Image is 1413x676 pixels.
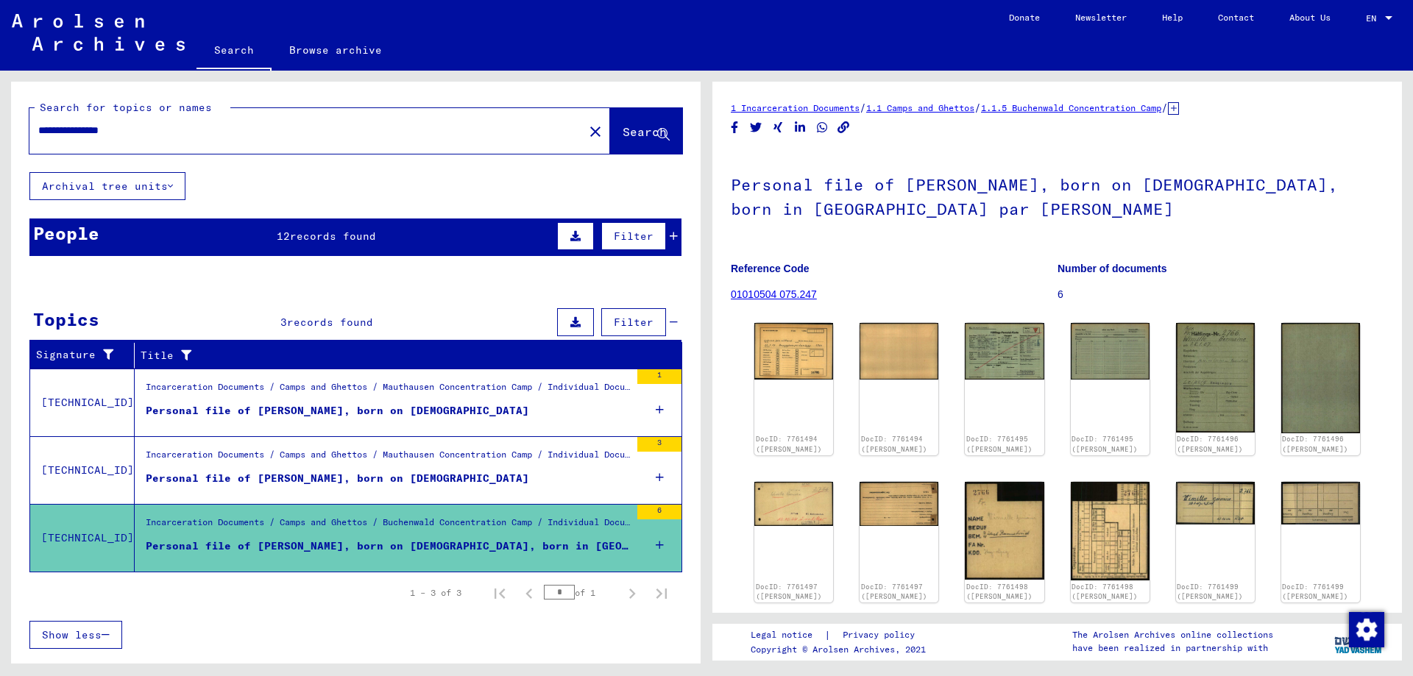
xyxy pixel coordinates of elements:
[974,101,981,114] span: /
[731,263,810,274] b: Reference Code
[1281,323,1360,433] img: 002.jpg
[860,482,938,527] img: 002.jpg
[146,403,529,419] div: Personal file of [PERSON_NAME], born on [DEMOGRAPHIC_DATA]
[1282,435,1348,453] a: DocID: 7761496 ([PERSON_NAME])
[756,583,822,601] a: DocID: 7761497 ([PERSON_NAME])
[29,621,122,649] button: Show less
[1161,101,1168,114] span: /
[42,628,102,641] span: Show less
[861,435,927,453] a: DocID: 7761494 ([PERSON_NAME])
[793,118,808,137] button: Share on LinkedIn
[1071,323,1150,380] img: 002.jpg
[623,124,667,139] span: Search
[966,435,1033,453] a: DocID: 7761495 ([PERSON_NAME])
[727,118,743,137] button: Share on Facebook
[196,32,272,71] a: Search
[36,347,123,363] div: Signature
[146,448,630,469] div: Incarceration Documents / Camps and Ghettos / Mauthausen Concentration Camp / Individual Document...
[1349,612,1384,647] img: Zustimmung ändern
[836,118,851,137] button: Copy link
[146,471,529,486] div: Personal file of [PERSON_NAME], born on [DEMOGRAPHIC_DATA]
[754,323,833,380] img: 001.jpg
[617,578,647,608] button: Next page
[1281,482,1360,524] img: 002.jpg
[146,380,630,401] div: Incarceration Documents / Camps and Ghettos / Mauthausen Concentration Camp / Individual Document...
[514,578,544,608] button: Previous page
[965,323,1044,379] img: 001.jpg
[141,348,653,363] div: Title
[1177,583,1243,601] a: DocID: 7761499 ([PERSON_NAME])
[815,118,830,137] button: Share on WhatsApp
[33,220,99,246] div: People
[36,344,138,367] div: Signature
[866,102,974,113] a: 1.1 Camps and Ghettos
[1348,611,1384,647] div: Zustimmung ändern
[1176,323,1255,433] img: 001.jpg
[1072,641,1273,655] p: have been realized in partnership with
[587,123,604,140] mat-icon: close
[647,578,676,608] button: Last page
[1282,583,1348,601] a: DocID: 7761499 ([PERSON_NAME])
[601,308,666,336] button: Filter
[614,316,654,329] span: Filter
[146,538,630,554] div: Personal file of [PERSON_NAME], born on [DEMOGRAPHIC_DATA], born in [GEOGRAPHIC_DATA] par [PERSON...
[748,118,764,137] button: Share on Twitter
[731,102,860,113] a: 1 Incarceration Documents
[1366,13,1376,24] mat-select-trigger: EN
[731,288,817,300] a: 01010504 075.247
[290,230,376,243] span: records found
[614,230,654,243] span: Filter
[1072,583,1138,601] a: DocID: 7761498 ([PERSON_NAME])
[1058,287,1384,302] p: 6
[1072,628,1273,641] p: The Arolsen Archives online collections
[965,482,1044,580] img: 001.jpg
[771,118,786,137] button: Share on Xing
[581,116,610,146] button: Clear
[1072,435,1138,453] a: DocID: 7761495 ([PERSON_NAME])
[601,222,666,250] button: Filter
[831,627,932,643] a: Privacy policy
[860,323,938,380] img: 002.jpg
[610,108,682,154] button: Search
[40,101,212,114] mat-label: Search for topics or names
[12,14,185,51] img: Arolsen_neg.svg
[751,627,824,643] a: Legal notice
[751,643,932,656] p: Copyright © Arolsen Archives, 2021
[1331,623,1387,660] img: yv_logo.png
[1071,482,1150,580] img: 002.jpg
[272,32,400,68] a: Browse archive
[754,482,833,527] img: 001.jpg
[981,102,1161,113] a: 1.1.5 Buchenwald Concentration Camp
[1058,263,1167,274] b: Number of documents
[1176,482,1255,524] img: 001.jpg
[966,583,1033,601] a: DocID: 7761498 ([PERSON_NAME])
[860,101,866,114] span: /
[485,578,514,608] button: First page
[141,344,667,367] div: Title
[146,516,630,536] div: Incarceration Documents / Camps and Ghettos / Buchenwald Concentration Camp / Individual Document...
[861,583,927,601] a: DocID: 7761497 ([PERSON_NAME])
[731,151,1384,240] h1: Personal file of [PERSON_NAME], born on [DEMOGRAPHIC_DATA], born in [GEOGRAPHIC_DATA] par [PERSON...
[277,230,290,243] span: 12
[29,172,185,200] button: Archival tree units
[756,435,822,453] a: DocID: 7761494 ([PERSON_NAME])
[751,627,932,643] div: |
[1177,435,1243,453] a: DocID: 7761496 ([PERSON_NAME])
